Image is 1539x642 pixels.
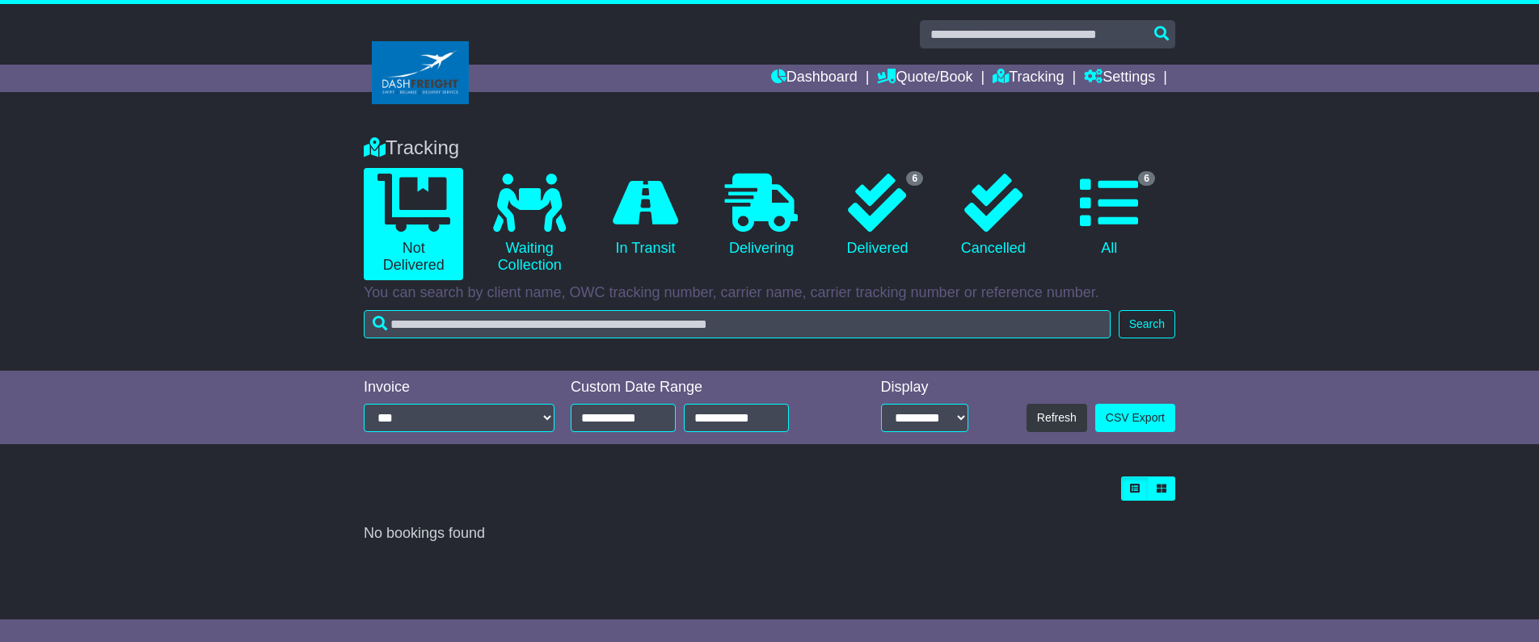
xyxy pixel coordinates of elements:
a: Quote/Book [877,65,972,92]
button: Refresh [1027,404,1087,432]
a: 6 Delivered [828,168,927,263]
a: Settings [1084,65,1155,92]
button: Search [1119,310,1175,338]
a: Waiting Collection [479,168,579,280]
span: 6 [906,171,923,186]
a: 6 All [1060,168,1159,263]
div: No bookings found [364,525,1175,543]
div: Invoice [364,379,554,397]
a: Dashboard [771,65,858,92]
a: Not Delivered [364,168,463,280]
div: Custom Date Range [571,379,830,397]
div: Tracking [356,136,1183,160]
div: Display [881,379,968,397]
a: Delivering [711,168,811,263]
a: CSV Export [1095,404,1175,432]
a: Tracking [993,65,1064,92]
a: Cancelled [943,168,1043,263]
p: You can search by client name, OWC tracking number, carrier name, carrier tracking number or refe... [364,284,1175,302]
a: In Transit [596,168,695,263]
span: 6 [1138,171,1155,186]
